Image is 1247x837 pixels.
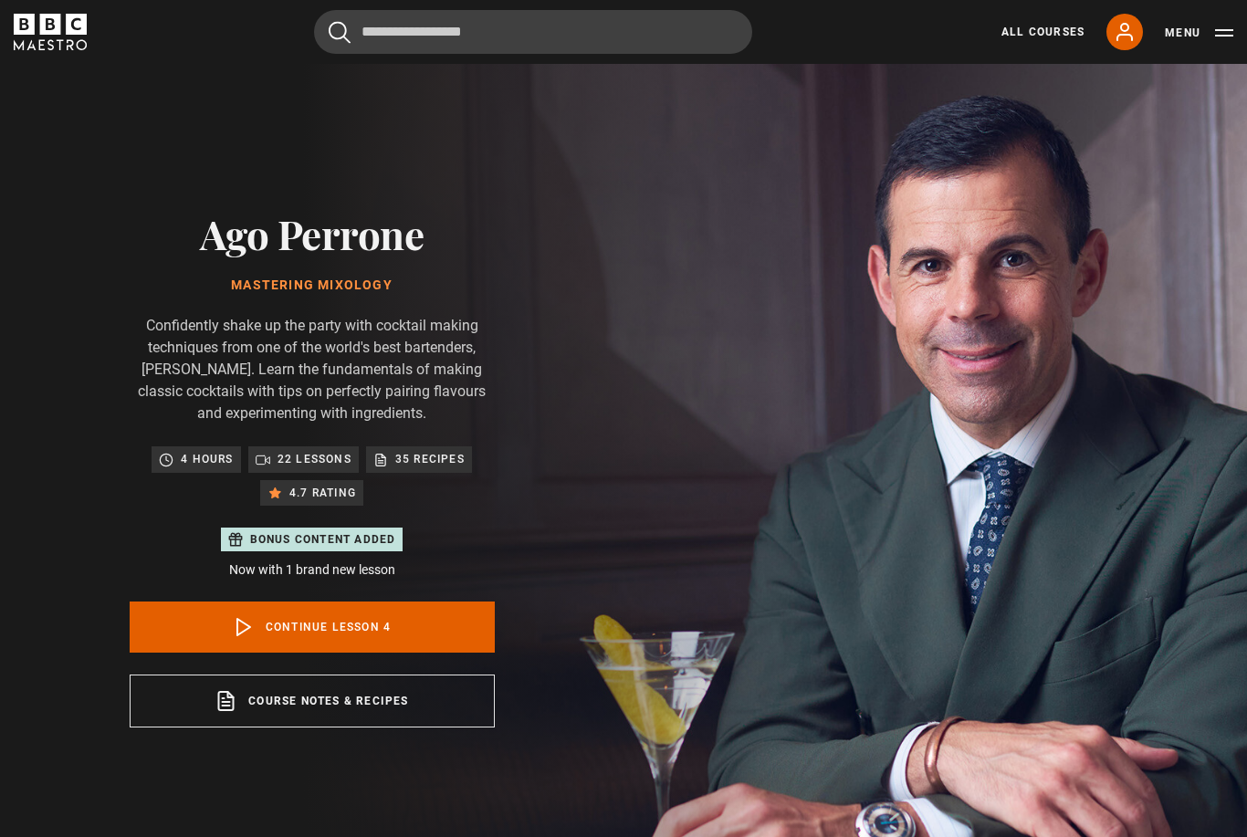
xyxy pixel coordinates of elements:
p: 4 hours [181,450,233,468]
p: 35 recipes [395,450,465,468]
input: Search [314,10,752,54]
a: Course notes & recipes [130,675,495,727]
p: Bonus content added [250,531,396,548]
p: 22 lessons [278,450,351,468]
h1: Mastering Mixology [130,278,495,293]
p: Confidently shake up the party with cocktail making techniques from one of the world's best barte... [130,315,495,424]
p: 4.7 rating [289,484,356,502]
h2: Ago Perrone [130,210,495,256]
p: Now with 1 brand new lesson [130,560,495,580]
a: Continue lesson 4 [130,602,495,653]
a: All Courses [1001,24,1085,40]
svg: BBC Maestro [14,14,87,50]
button: Submit the search query [329,21,351,44]
button: Toggle navigation [1165,24,1233,42]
